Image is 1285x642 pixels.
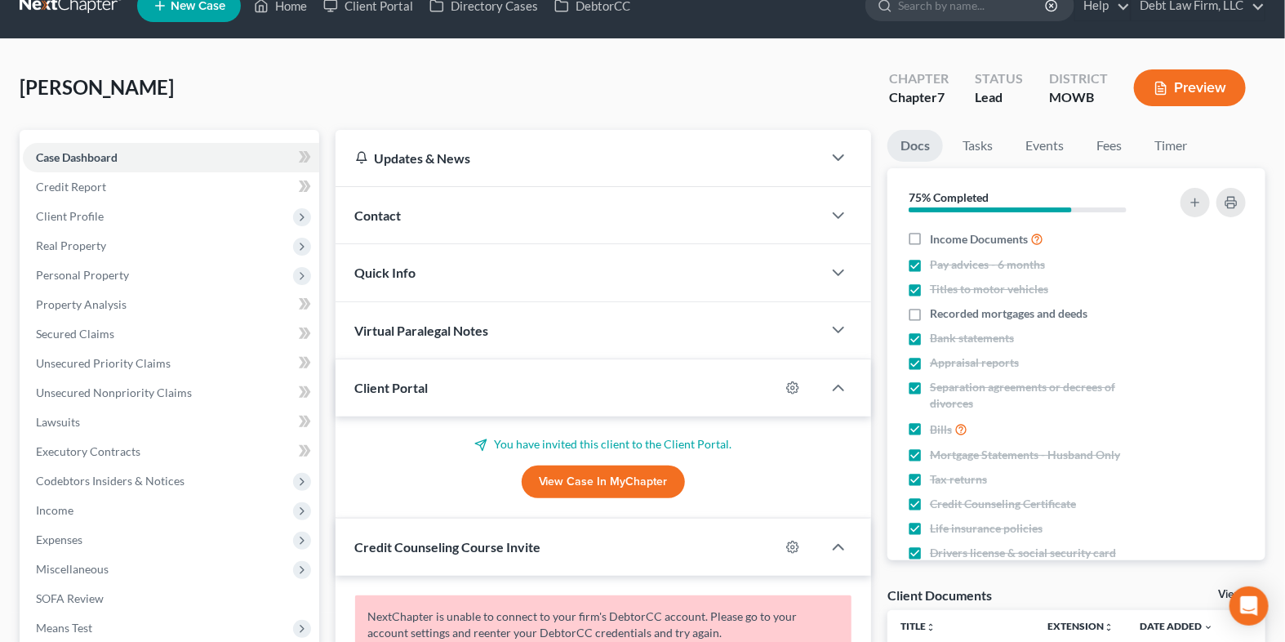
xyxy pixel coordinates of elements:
span: Bills [930,421,952,438]
span: Titles to motor vehicles [930,281,1048,297]
span: Real Property [36,239,106,252]
i: unfold_more [1104,622,1114,632]
i: expand_more [1203,622,1213,632]
span: Credit Counseling Certificate [930,496,1076,512]
span: Life insurance policies [930,520,1043,537]
div: District [1049,69,1108,88]
span: Executory Contracts [36,444,140,458]
span: 7 [937,89,945,105]
a: Case Dashboard [23,143,319,172]
span: [PERSON_NAME] [20,75,174,99]
span: Codebtors Insiders & Notices [36,474,185,488]
span: Drivers license & social security card [930,545,1116,561]
span: Secured Claims [36,327,114,341]
div: Lead [975,88,1023,107]
span: Means Test [36,621,92,635]
a: View All [1218,589,1259,600]
span: Credit Report [36,180,106,194]
button: Preview [1134,69,1246,106]
span: Case Dashboard [36,150,118,164]
a: SOFA Review [23,584,319,613]
a: Docs [887,130,943,162]
a: View Case in MyChapter [522,466,685,498]
span: Client Portal [355,380,429,395]
div: Chapter [889,88,949,107]
a: Extensionunfold_more [1047,620,1114,632]
a: Tasks [949,130,1006,162]
a: Unsecured Nonpriority Claims [23,378,319,408]
span: Lawsuits [36,415,80,429]
a: Executory Contracts [23,437,319,466]
span: Property Analysis [36,297,127,311]
span: Credit Counseling Course Invite [355,539,541,555]
span: Miscellaneous [36,562,109,576]
span: Bank statements [930,330,1014,346]
span: Appraisal reports [930,354,1019,371]
a: Date Added expand_more [1140,620,1213,632]
a: Secured Claims [23,319,319,349]
a: Property Analysis [23,290,319,319]
span: Recorded mortgages and deeds [930,305,1087,322]
span: Quick Info [355,265,416,280]
span: Income [36,503,73,517]
span: Virtual Paralegal Notes [355,323,489,338]
span: Pay advices - 6 months [930,256,1045,273]
span: SOFA Review [36,591,104,605]
span: Separation agreements or decrees of divorces [930,379,1157,412]
span: Unsecured Nonpriority Claims [36,386,192,399]
i: unfold_more [926,622,936,632]
strong: 75% Completed [909,190,989,204]
div: Updates & News [355,149,803,167]
p: You have invited this client to the Client Portal. [355,436,851,453]
span: Income Documents [930,231,1028,247]
span: Expenses [36,533,82,546]
span: Mortgage Statements - Husband Only [930,447,1120,463]
a: Credit Report [23,172,319,202]
div: Open Intercom Messenger [1229,586,1269,626]
div: Status [975,69,1023,88]
a: Fees [1083,130,1136,162]
a: Titleunfold_more [900,620,936,632]
span: Personal Property [36,268,129,282]
div: Chapter [889,69,949,88]
div: Client Documents [887,586,992,604]
div: MOWB [1049,88,1108,107]
span: Contact [355,207,402,223]
a: Timer [1142,130,1201,162]
span: Unsecured Priority Claims [36,356,171,370]
span: Tax returns [930,471,987,488]
a: Events [1012,130,1077,162]
a: Lawsuits [23,408,319,437]
a: Unsecured Priority Claims [23,349,319,378]
span: Client Profile [36,209,104,223]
